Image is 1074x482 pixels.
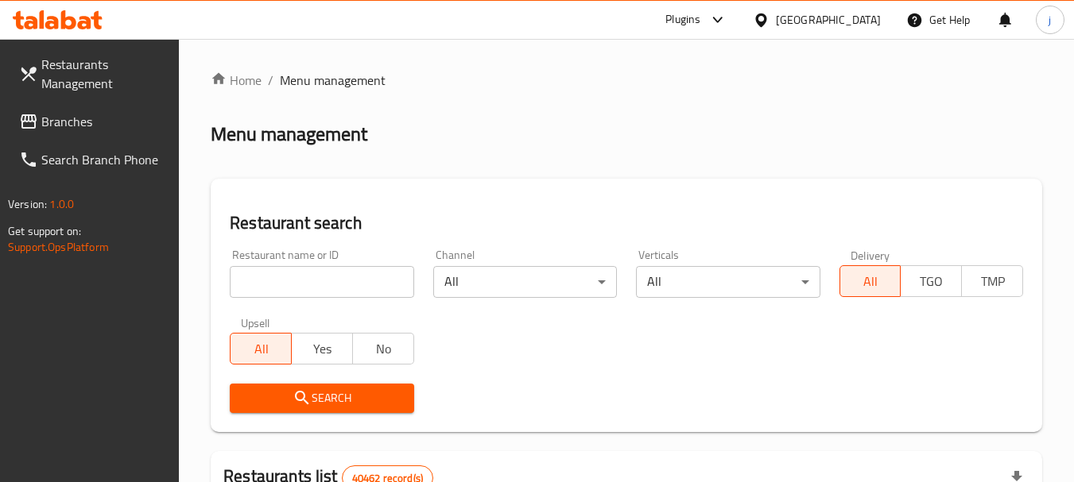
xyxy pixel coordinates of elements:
span: Version: [8,194,47,214]
span: All [237,337,285,361]
span: Menu management [280,71,386,90]
span: Search Branch Phone [41,150,167,169]
div: [GEOGRAPHIC_DATA] [776,11,881,29]
a: Branches [6,102,180,141]
span: j [1049,11,1051,29]
nav: breadcrumb [211,71,1042,90]
span: TMP [968,270,1017,293]
span: 1.0.0 [49,194,74,214]
input: Search for restaurant name or ID.. [230,266,413,298]
span: Search [242,388,401,408]
a: Restaurants Management [6,45,180,102]
a: Support.OpsPlatform [8,237,109,257]
button: Yes [291,333,353,364]
li: / [268,71,273,90]
span: Restaurants Management [41,55,167,93]
a: Home [211,71,262,90]
span: TGO [907,270,956,293]
button: No [352,333,414,364]
div: All [433,266,617,298]
button: Search [230,384,413,413]
div: All [636,266,820,298]
h2: Restaurant search [230,211,1023,235]
span: No [359,337,408,361]
label: Upsell [241,317,270,328]
span: Branches [41,112,167,131]
a: Search Branch Phone [6,141,180,179]
button: TGO [900,265,962,297]
span: Yes [298,337,347,361]
button: All [230,333,292,364]
button: TMP [961,265,1023,297]
span: Get support on: [8,221,81,241]
div: Plugins [665,10,700,29]
button: All [839,265,901,297]
h2: Menu management [211,121,367,147]
span: All [847,270,895,293]
label: Delivery [851,249,890,260]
